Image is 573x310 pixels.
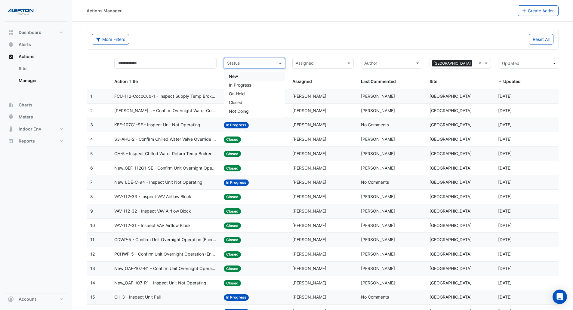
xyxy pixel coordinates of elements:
span: [PERSON_NAME] [361,280,395,285]
span: [PERSON_NAME] [361,137,395,142]
span: CH-3 - Inspect Unit Fail [114,294,161,301]
span: 2025-09-23T15:49:10.943 [498,94,512,99]
span: [PERSON_NAME] [292,280,326,285]
span: 2025-09-15T11:43:02.567 [498,194,512,199]
span: Closed [224,194,241,200]
span: [GEOGRAPHIC_DATA] [430,266,472,271]
span: 2025-09-15T12:33:04.497 [498,180,512,185]
span: Closed [224,151,241,157]
span: PCHWP-5 - Confirm Unit Overnight Operation (Energy Waste) [114,251,217,258]
app-icon: Alerts [8,41,14,48]
span: 4 [90,137,93,142]
span: Closed [224,165,241,171]
span: [PERSON_NAME] [361,94,395,99]
span: Closed [229,100,242,105]
span: New_OAF-107-R1 - Confirm Unit Overnight Operation (Energy Waste) [114,265,217,272]
span: Closed [224,251,241,258]
span: Updated [502,61,519,66]
span: In Progress [224,180,249,186]
span: [PERSON_NAME] [361,237,395,242]
span: Dashboard [19,29,42,35]
button: More Filters [92,34,129,45]
button: Updated [498,58,559,69]
span: Actions [19,54,35,60]
span: In Progress [229,82,251,87]
span: Closed [224,208,241,214]
span: [GEOGRAPHIC_DATA] [430,237,472,242]
span: 14 [90,280,95,285]
span: New [229,74,238,79]
a: Site [14,63,67,75]
button: Dashboard [5,26,67,38]
app-icon: Indoor Env [8,126,14,132]
button: Charts [5,99,67,111]
span: [PERSON_NAME]... - Confirm Overnight Water Consumption [114,107,217,114]
button: Create Action [518,5,559,16]
span: In Progress [224,294,249,301]
span: No Comments [361,180,389,185]
span: 1 [90,94,92,99]
span: 7 [90,180,93,185]
span: Clear [478,60,483,67]
div: Open Intercom Messenger [553,290,567,304]
span: 11 [90,237,94,242]
span: [GEOGRAPHIC_DATA] [430,108,472,113]
span: [PERSON_NAME] [292,208,326,213]
a: Manager [14,75,67,87]
span: 10 [90,223,95,228]
app-icon: Reports [8,138,14,144]
span: Indoor Env [19,126,41,132]
span: [PERSON_NAME] [361,251,395,256]
app-icon: Actions [8,54,14,60]
span: VAV-112-33 - Inspect VAV Airflow Block [114,193,191,200]
div: Actions [5,63,67,89]
div: Options List [224,69,285,118]
span: [PERSON_NAME] [292,137,326,142]
app-icon: Charts [8,102,14,108]
span: New_OAF-107-R1 - Inspect Unit Not Operating [114,280,206,287]
span: [PERSON_NAME] [361,108,395,113]
span: No Comments [361,294,389,299]
span: KEF-107C1-SE - Inspect Unit Not Operating [114,121,200,128]
span: [PERSON_NAME] [292,237,326,242]
span: Site [430,79,437,84]
span: 2025-09-15T10:05:39.669 [498,237,512,242]
span: [GEOGRAPHIC_DATA] [430,180,472,185]
span: [GEOGRAPHIC_DATA] [430,122,472,127]
span: Closed [224,137,241,143]
span: 9 [90,208,93,213]
span: FCU-112-CocoCub-1 - Inspect Supply Temp Broken Sensor [114,93,217,100]
span: 2025-09-15T15:47:30.868 [498,122,512,127]
span: 2025-09-15T14:51:33.725 [498,151,512,156]
span: [PERSON_NAME] [361,208,395,213]
span: In Progress [224,122,249,128]
span: Not Doing [229,109,249,114]
span: 13 [90,266,95,271]
span: Assigned [292,79,312,84]
span: Charts [19,102,32,108]
span: [GEOGRAPHIC_DATA] [430,280,472,285]
span: 2025-09-15T11:42:56.350 [498,208,512,213]
span: CDWP-5 - Confirm Unit Overnight Operation (Energy Waste) [114,236,217,243]
span: 2025-09-15T09:56:39.516 [498,251,512,256]
span: [GEOGRAPHIC_DATA] [430,165,472,170]
span: [PERSON_NAME] [292,223,326,228]
span: 2025-09-09T09:04:32.620 [498,294,512,299]
span: 12 [90,251,95,256]
span: [GEOGRAPHIC_DATA] [432,60,472,67]
span: [GEOGRAPHIC_DATA] [430,251,472,256]
span: Last Commented [361,79,396,84]
span: Closed [224,265,241,272]
span: 6 [90,165,93,170]
span: Alerts [19,41,31,48]
span: New_GEF-112G1-SE - Confirm Unit Overnight Operation (Energy Waste) [114,165,217,172]
span: [PERSON_NAME] [361,151,395,156]
span: [GEOGRAPHIC_DATA] [430,194,472,199]
span: 8 [90,194,93,199]
span: 2025-09-15T09:53:26.390 [498,266,512,271]
span: Reports [19,138,35,144]
span: 2 [90,108,93,113]
span: [PERSON_NAME] [292,94,326,99]
button: Indoor Env [5,123,67,135]
div: Actions Manager [87,8,122,14]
